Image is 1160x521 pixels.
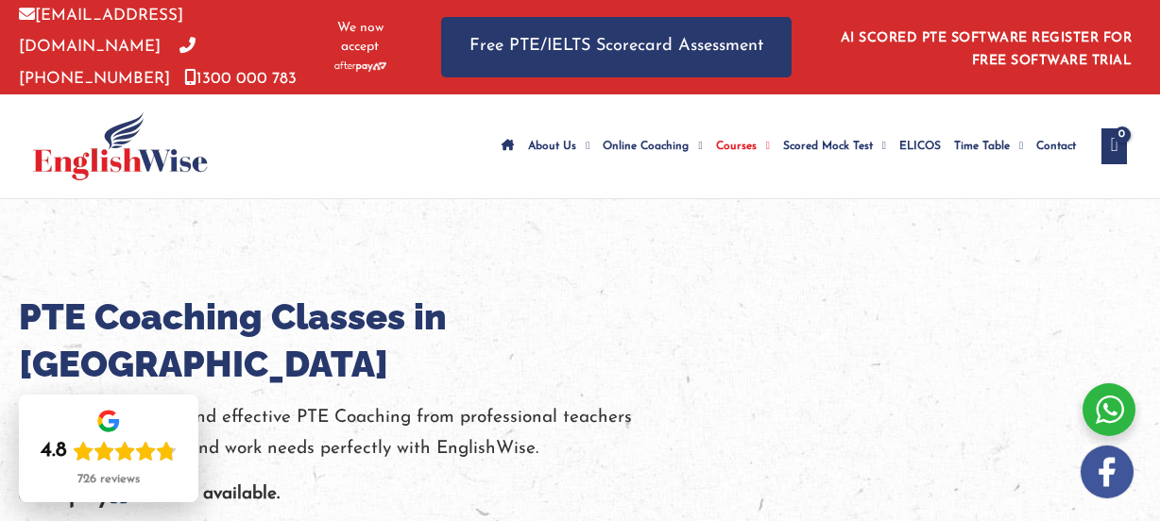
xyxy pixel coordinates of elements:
[1081,445,1134,498] img: white-facebook.png
[899,113,941,179] span: ELICOS
[603,113,689,179] span: Online Coaching
[19,402,674,465] p: Get highly strategic and effective PTE Coaching from professional teachers that suits your study ...
[334,61,386,72] img: Afterpay-Logo
[326,19,394,57] span: We now accept
[441,17,792,76] a: Free PTE/IELTS Scorecard Assessment
[41,438,177,464] div: Rating: 4.8 out of 5
[947,113,1030,179] a: Time TableMenu Toggle
[19,8,183,55] a: [EMAIL_ADDRESS][DOMAIN_NAME]
[77,472,140,487] div: 726 reviews
[19,294,674,388] h1: PTE Coaching Classes in [GEOGRAPHIC_DATA]
[41,438,67,464] div: 4.8
[709,113,776,179] a: CoursesMenu Toggle
[757,113,770,179] span: Menu Toggle
[841,31,1133,68] a: AI SCORED PTE SOFTWARE REGISTER FOR FREE SOFTWARE TRIAL
[893,113,947,179] a: ELICOS
[1010,113,1023,179] span: Menu Toggle
[873,113,886,179] span: Menu Toggle
[528,113,576,179] span: About Us
[521,113,596,179] a: About UsMenu Toggle
[689,113,702,179] span: Menu Toggle
[776,113,893,179] a: Scored Mock TestMenu Toggle
[576,113,589,179] span: Menu Toggle
[33,112,208,180] img: cropped-ew-logo
[147,485,280,503] b: is now available.
[184,71,297,87] a: 1300 000 783
[495,113,1083,179] nav: Site Navigation: Main Menu
[1030,113,1083,179] a: Contact
[783,113,873,179] span: Scored Mock Test
[1101,128,1127,164] a: View Shopping Cart, empty
[954,113,1010,179] span: Time Table
[1036,113,1076,179] span: Contact
[716,113,757,179] span: Courses
[596,113,708,179] a: Online CoachingMenu Toggle
[829,16,1141,77] aside: Header Widget 1
[19,39,196,86] a: [PHONE_NUMBER]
